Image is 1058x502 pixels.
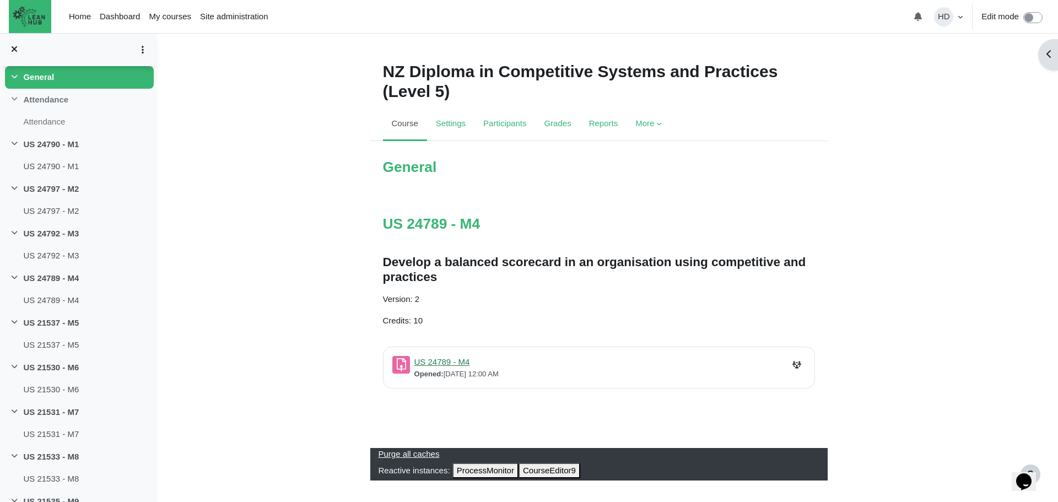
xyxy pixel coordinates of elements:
[23,71,54,84] a: General
[10,319,19,327] span: Collapse
[23,272,79,285] a: US 24789 - M4
[23,339,79,352] a: US 21537 - M5
[10,73,19,82] span: Collapse
[535,108,580,141] a: Grades
[452,463,519,479] button: ProcessMonitor
[379,449,440,458] a: Purge all caches
[10,229,19,238] span: Collapse
[23,294,79,307] a: US 24789 - M4
[23,317,79,330] a: US 21537 - M5
[414,369,499,380] div: [DATE] 12:00 AM
[934,7,953,26] span: HD
[23,116,65,128] a: Attendance
[23,406,79,419] a: US 21531 - M7
[981,10,1019,23] label: Edit mode
[383,255,806,284] span: Develop a balanced scorecard in an organisation using competitive and practices
[9,2,49,31] img: The Lean Hub
[519,463,580,479] button: CourseEditor9
[383,62,815,101] h1: NZ Diploma in Competitive Systems and Practices (Level 5)
[383,108,427,141] a: Course
[23,428,79,441] a: US 21531 - M7
[383,215,481,232] a: US 24789 - M4
[414,370,444,378] strong: Opened:
[383,315,815,327] p: Credits: 10
[23,384,79,396] a: US 21530 - M6
[580,108,627,141] a: Reports
[792,360,801,369] img: Separate groups
[23,361,79,374] a: US 21530 - M6
[414,357,470,366] a: US 24789 - M4
[23,160,79,173] a: US 24790 - M1
[23,250,79,262] a: US 24792 - M3
[10,363,19,372] span: Collapse
[383,293,815,306] p: Version: 2
[23,473,79,485] a: US 21533 - M8
[23,183,79,196] a: US 24797 - M2
[383,159,437,175] a: General
[914,12,922,21] i: Toggle notifications menu
[10,95,19,104] span: Collapse
[10,185,19,193] span: Collapse
[627,108,670,141] a: More
[23,451,79,463] a: US 21533 - M8
[10,452,19,461] span: Collapse
[23,205,79,218] a: US 24797 - M2
[23,228,79,240] a: US 24792 - M3
[474,108,535,141] a: Participants
[427,108,474,141] a: Settings
[379,463,819,479] div: Reactive instances:
[23,138,79,151] a: US 24790 - M1
[375,149,823,400] section: Content
[10,140,19,149] span: Collapse
[395,358,408,371] img: Assignment icon
[1012,458,1047,491] iframe: chat widget
[10,408,19,417] span: Collapse
[23,94,68,106] a: Attendance
[10,274,19,283] span: Collapse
